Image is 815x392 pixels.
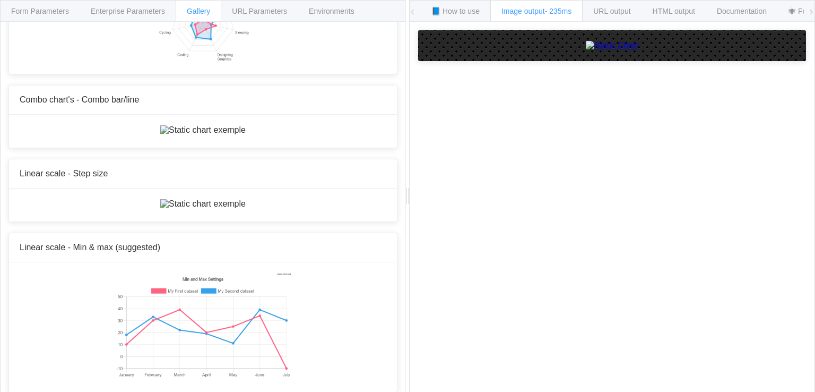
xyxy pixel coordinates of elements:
img: Static chart exemple [160,125,246,135]
span: Image output [501,7,571,15]
img: Static chart exemple [160,199,246,209]
span: Environments [309,7,354,15]
span: 📘 How to use [431,7,480,15]
span: - 235ms [545,7,572,15]
span: Gallery [187,7,210,15]
a: Static Chart [429,41,795,50]
span: URL Parameters [232,7,287,15]
img: Static Chart [586,41,639,50]
img: Static chart exemple [115,273,291,379]
span: HTML output [653,7,695,15]
span: Linear scale - Min & max (suggested) [20,243,160,252]
span: Documentation [717,7,767,15]
span: URL output [593,7,630,15]
span: Form Parameters [11,7,69,15]
span: Enterprise Parameters [91,7,165,15]
span: Combo chart's - Combo bar/line [20,95,139,104]
span: Linear scale - Step size [20,169,108,178]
